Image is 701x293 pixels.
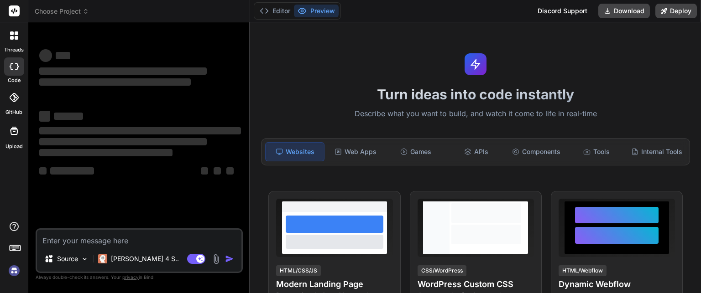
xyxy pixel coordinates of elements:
[276,265,321,276] div: HTML/CSS/JS
[628,142,686,161] div: Internal Tools
[6,263,22,278] img: signin
[559,265,607,276] div: HTML/Webflow
[507,142,565,161] div: Components
[4,46,24,54] label: threads
[57,254,78,263] p: Source
[532,4,593,18] div: Discord Support
[655,4,697,18] button: Deploy
[98,254,107,263] img: Claude 4 Sonnet
[54,113,83,120] span: ‌
[256,86,696,103] h1: Turn ideas into code instantly
[256,5,294,17] button: Editor
[111,254,179,263] p: [PERSON_NAME] 4 S..
[447,142,505,161] div: APIs
[326,142,385,161] div: Web Apps
[81,255,89,263] img: Pick Models
[567,142,626,161] div: Tools
[39,167,47,175] span: ‌
[122,274,139,280] span: privacy
[211,254,221,264] img: attachment
[226,167,234,175] span: ‌
[56,52,70,59] span: ‌
[35,7,89,16] span: Choose Project
[8,77,21,84] label: code
[418,265,466,276] div: CSS/WordPress
[387,142,445,161] div: Games
[276,278,392,291] h4: Modern Landing Page
[294,5,339,17] button: Preview
[39,149,173,156] span: ‌
[214,167,221,175] span: ‌
[39,138,207,145] span: ‌
[5,108,22,116] label: GitHub
[225,254,234,263] img: icon
[39,78,191,86] span: ‌
[39,49,52,62] span: ‌
[265,142,324,161] div: Websites
[256,108,696,120] p: Describe what you want to build, and watch it come to life in real-time
[5,143,23,150] label: Upload
[418,278,534,291] h4: WordPress Custom CSS
[39,67,207,75] span: ‌
[598,4,650,18] button: Download
[201,167,208,175] span: ‌
[39,127,241,134] span: ‌
[36,273,243,282] p: Always double-check its answers. Your in Bind
[39,111,50,122] span: ‌
[50,167,94,175] span: ‌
